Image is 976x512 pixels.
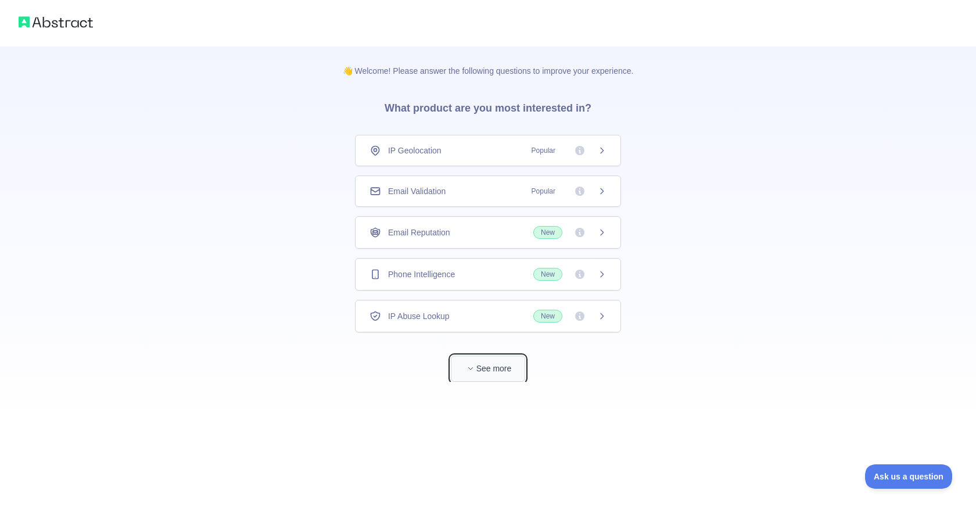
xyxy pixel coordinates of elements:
[533,268,562,281] span: New
[388,185,446,197] span: Email Validation
[324,46,652,77] p: 👋 Welcome! Please answer the following questions to improve your experience.
[525,185,562,197] span: Popular
[533,226,562,239] span: New
[366,77,610,135] h3: What product are you most interested in?
[388,145,442,156] span: IP Geolocation
[19,14,93,30] img: Abstract logo
[451,356,525,382] button: See more
[533,310,562,323] span: New
[525,145,562,156] span: Popular
[388,268,455,280] span: Phone Intelligence
[388,310,450,322] span: IP Abuse Lookup
[388,227,450,238] span: Email Reputation
[865,464,953,489] iframe: Toggle Customer Support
